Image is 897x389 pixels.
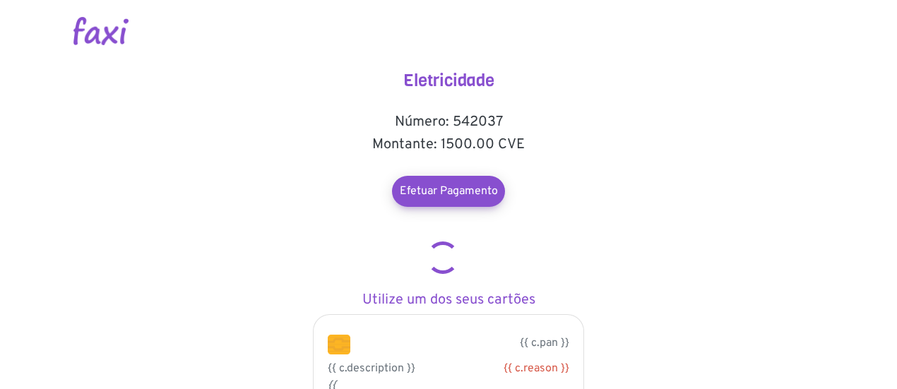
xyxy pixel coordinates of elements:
h5: Utilize um dos seus cartões [307,292,590,309]
p: {{ c.pan }} [372,335,569,352]
h4: Eletricidade [307,71,590,91]
h5: Número: 542037 [307,114,590,131]
img: chip.png [328,335,350,354]
a: Efetuar Pagamento [392,176,505,207]
h5: Montante: 1500.00 CVE [307,136,590,153]
span: {{ c.description }} [328,361,415,376]
div: {{ c.reason }} [459,360,569,377]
